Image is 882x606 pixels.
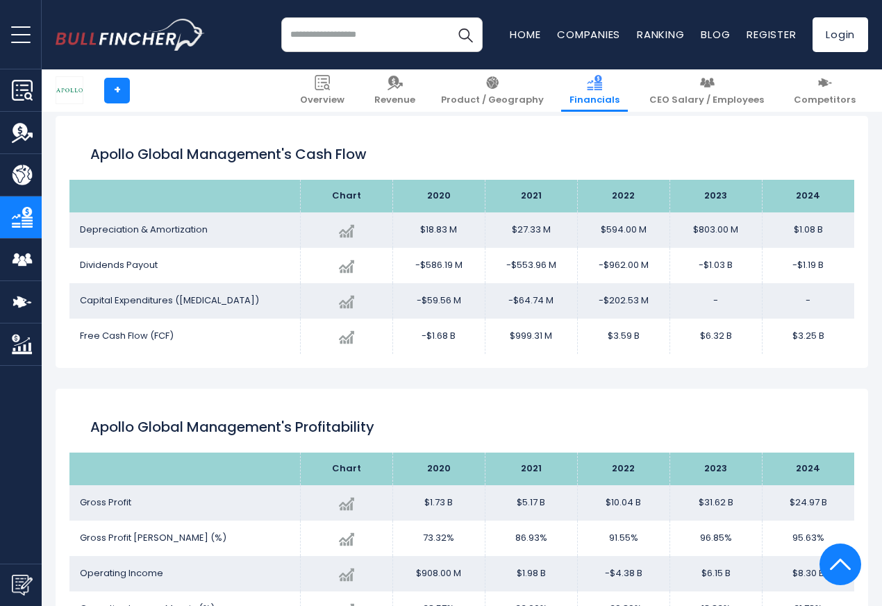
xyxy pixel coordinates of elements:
[577,283,669,319] td: -$202.53 M
[669,180,762,212] th: 2023
[366,69,424,112] a: Revenue
[90,144,833,165] h2: Apollo Global Management's Cash flow
[669,248,762,283] td: -$1.03 B
[577,453,669,485] th: 2022
[762,212,854,248] td: $1.08 B
[80,329,174,342] span: Free Cash Flow (FCF)
[701,27,730,42] a: Blog
[485,485,577,521] td: $5.17 B
[392,180,485,212] th: 2020
[669,319,762,354] td: $6.32 B
[577,212,669,248] td: $594.00 M
[392,485,485,521] td: $1.73 B
[485,453,577,485] th: 2021
[577,248,669,283] td: -$962.00 M
[80,531,226,544] span: Gross Profit [PERSON_NAME] (%)
[56,19,205,51] img: bullfincher logo
[392,521,485,556] td: 73.32%
[374,94,415,106] span: Revenue
[300,453,392,485] th: Chart
[392,556,485,591] td: $908.00 M
[747,27,796,42] a: Register
[80,258,158,271] span: Dividends Payout
[90,416,833,437] h2: Apollo Global Management's Profitability
[392,248,485,283] td: -$586.19 M
[557,27,620,42] a: Companies
[641,69,772,112] a: CEO Salary / Employees
[669,556,762,591] td: $6.15 B
[300,94,344,106] span: Overview
[392,453,485,485] th: 2020
[392,283,485,319] td: -$59.56 M
[80,496,131,509] span: Gross Profit
[80,223,208,236] span: Depreciation & Amortization
[577,556,669,591] td: -$4.38 B
[577,521,669,556] td: 91.55%
[561,69,628,112] a: Financials
[762,556,854,591] td: $8.30 B
[762,283,854,319] td: -
[577,485,669,521] td: $10.04 B
[485,521,577,556] td: 86.93%
[577,180,669,212] th: 2022
[485,283,577,319] td: -$64.74 M
[510,27,540,42] a: Home
[762,248,854,283] td: -$1.19 B
[80,294,259,307] span: Capital Expenditures ([MEDICAL_DATA])
[104,78,130,103] a: +
[762,485,854,521] td: $24.97 B
[762,180,854,212] th: 2024
[762,319,854,354] td: $3.25 B
[794,94,856,106] span: Competitors
[569,94,619,106] span: Financials
[669,485,762,521] td: $31.62 B
[485,180,577,212] th: 2021
[762,521,854,556] td: 95.63%
[785,69,864,112] a: Competitors
[56,19,205,51] a: Go to homepage
[485,319,577,354] td: $999.31 M
[56,77,83,103] img: APO logo
[80,566,163,580] span: Operating Income
[292,69,353,112] a: Overview
[433,69,552,112] a: Product / Geography
[669,453,762,485] th: 2023
[448,17,483,52] button: Search
[813,17,868,52] a: Login
[762,453,854,485] th: 2024
[577,319,669,354] td: $3.59 B
[637,27,684,42] a: Ranking
[649,94,764,106] span: CEO Salary / Employees
[392,319,485,354] td: -$1.68 B
[485,556,577,591] td: $1.98 B
[485,212,577,248] td: $27.33 M
[669,212,762,248] td: $803.00 M
[485,248,577,283] td: -$553.96 M
[392,212,485,248] td: $18.83 M
[300,180,392,212] th: Chart
[669,521,762,556] td: 96.85%
[441,94,544,106] span: Product / Geography
[669,283,762,319] td: -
